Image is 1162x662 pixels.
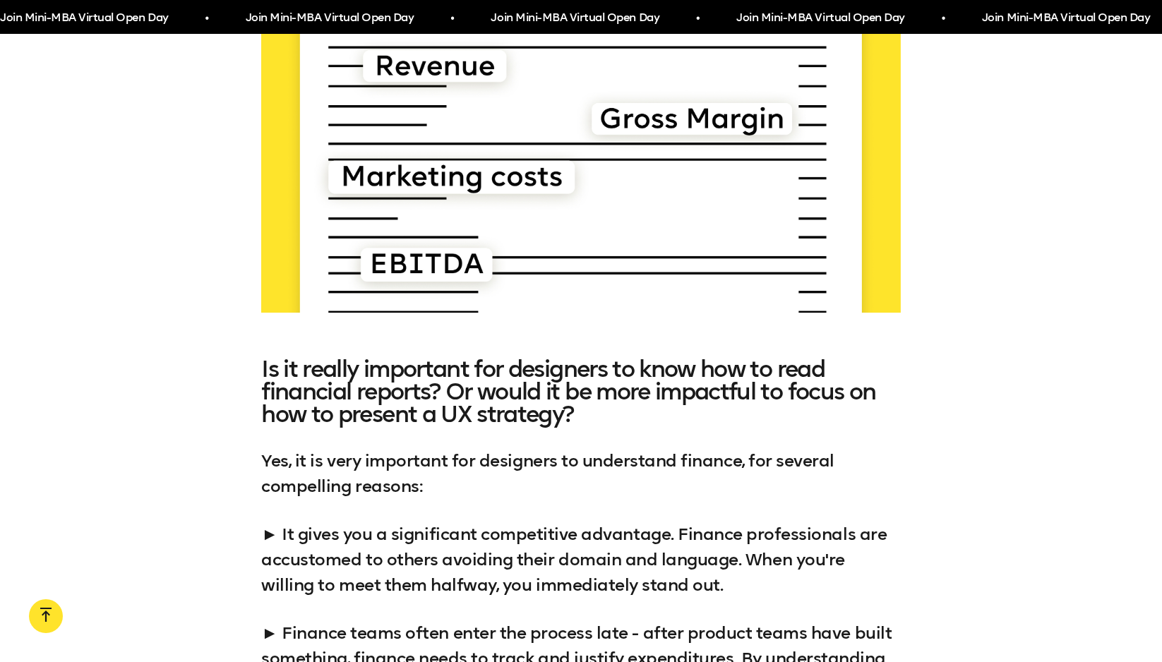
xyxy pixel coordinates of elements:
[261,522,900,598] p: ► It gives you a significant competitive advantage. Finance professionals are accustomed to other...
[261,358,900,426] h4: Is it really important for designers to know how to read financial reports? Or would it be more i...
[941,6,945,31] span: •
[695,6,699,31] span: •
[261,448,900,499] p: Yes, it is very important for designers to understand finance, for several compelling reasons:
[450,6,453,31] span: •
[205,6,208,31] span: •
